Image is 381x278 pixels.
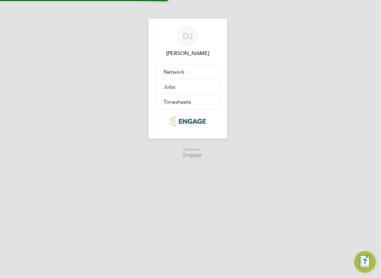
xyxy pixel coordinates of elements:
[183,152,202,158] span: Engage
[157,94,219,109] button: Timesheets
[148,19,227,139] nav: Main navigation
[163,69,184,75] span: Network
[183,32,193,40] span: DJ
[157,79,219,94] button: Jobs
[156,49,219,57] span: Daryl Jackson
[156,25,219,57] a: DJ[PERSON_NAME]
[183,147,202,152] span: Powered by
[354,251,376,273] button: Engage Resource Center
[163,84,175,90] span: Jobs
[170,116,206,127] img: bandk-logo-retina.png
[156,116,219,127] a: Go to home page
[157,64,219,79] button: Network
[163,99,191,105] span: Timesheets
[174,147,202,158] a: Powered byEngage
